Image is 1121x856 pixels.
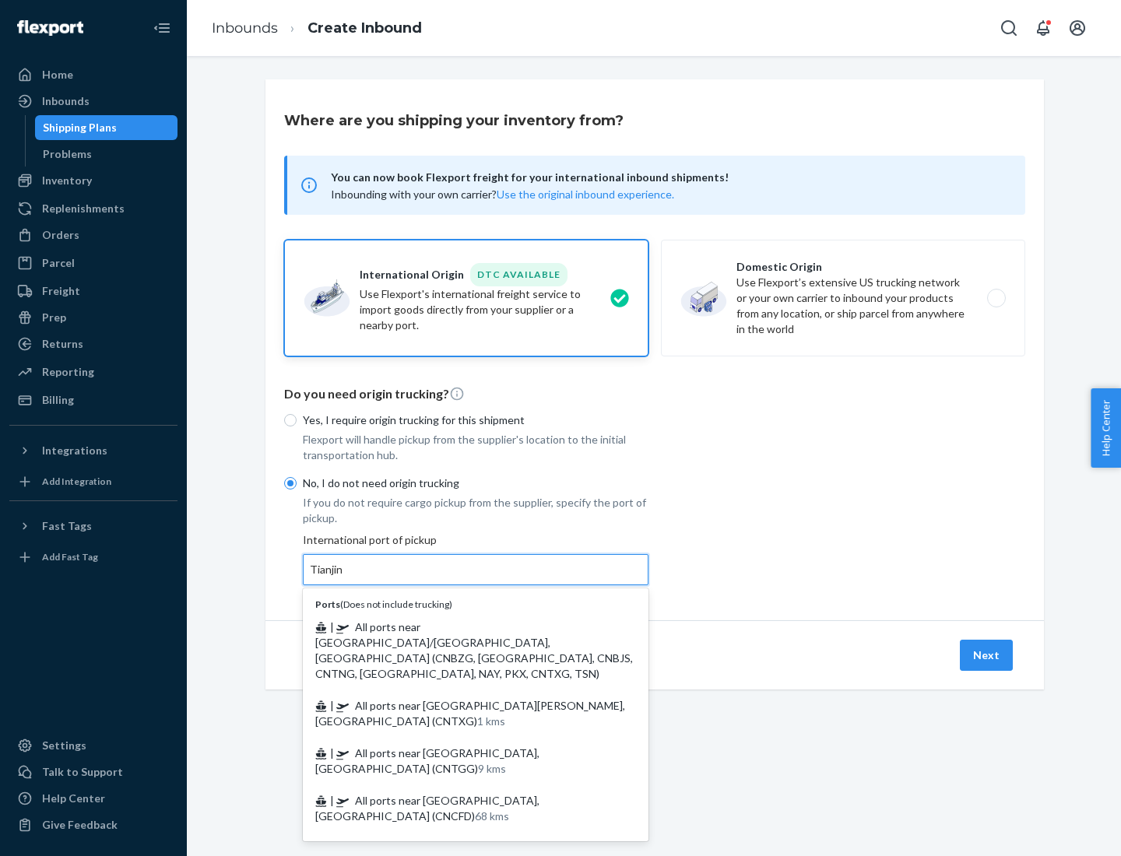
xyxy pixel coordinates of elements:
[303,432,648,463] p: Flexport will handle pickup from the supplier's location to the initial transportation hub.
[212,19,278,37] a: Inbounds
[9,786,177,811] a: Help Center
[1091,388,1121,468] button: Help Center
[9,251,177,275] a: Parcel
[331,168,1007,187] span: You can now book Flexport freight for your international inbound shipments!
[307,19,422,37] a: Create Inbound
[42,67,73,82] div: Home
[42,364,94,380] div: Reporting
[303,475,648,491] p: No, I do not need origin trucking
[42,283,80,299] div: Freight
[9,223,177,247] a: Orders
[9,545,177,570] a: Add Fast Tag
[42,764,123,780] div: Talk to Support
[310,562,344,577] input: Ports(Does not include trucking) | All ports near [GEOGRAPHIC_DATA]/[GEOGRAPHIC_DATA], [GEOGRAPHI...
[42,791,105,806] div: Help Center
[9,388,177,412] a: Billing
[9,196,177,221] a: Replenishments
[17,20,83,36] img: Flexport logo
[315,746,539,775] span: All ports near [GEOGRAPHIC_DATA], [GEOGRAPHIC_DATA] (CNTGG)
[303,532,648,585] div: International port of pickup
[42,201,125,216] div: Replenishments
[475,809,509,823] span: 68 kms
[9,360,177,384] a: Reporting
[9,469,177,494] a: Add Integration
[42,93,90,109] div: Inbounds
[42,227,79,243] div: Orders
[9,438,177,463] button: Integrations
[315,794,539,823] span: All ports near [GEOGRAPHIC_DATA], [GEOGRAPHIC_DATA] (CNCFD)
[9,168,177,193] a: Inventory
[9,733,177,758] a: Settings
[42,443,107,458] div: Integrations
[9,514,177,539] button: Fast Tags
[43,146,92,162] div: Problems
[331,188,674,201] span: Inbounding with your own carrier?
[35,115,178,140] a: Shipping Plans
[330,620,334,633] span: |
[477,714,505,728] span: 1 kms
[9,305,177,330] a: Prep
[43,120,117,135] div: Shipping Plans
[303,495,648,526] p: If you do not require cargo pickup from the supplier, specify the port of pickup.
[315,620,633,680] span: All ports near [GEOGRAPHIC_DATA]/[GEOGRAPHIC_DATA], [GEOGRAPHIC_DATA] (CNBZG, [GEOGRAPHIC_DATA], ...
[199,5,434,51] ol: breadcrumbs
[315,598,340,610] b: Ports
[42,173,92,188] div: Inventory
[284,414,297,426] input: Yes, I require origin trucking for this shipment
[35,142,178,167] a: Problems
[315,598,452,610] span: ( Does not include trucking )
[9,89,177,114] a: Inbounds
[9,62,177,87] a: Home
[9,279,177,303] a: Freight
[284,385,1025,403] p: Do you need origin trucking?
[1062,12,1093,44] button: Open account menu
[42,817,118,833] div: Give Feedback
[42,738,86,753] div: Settings
[315,699,625,728] span: All ports near [GEOGRAPHIC_DATA][PERSON_NAME], [GEOGRAPHIC_DATA] (CNTXG)
[284,477,297,489] input: No, I do not need origin trucking
[330,794,334,807] span: |
[42,518,92,534] div: Fast Tags
[497,187,674,202] button: Use the original inbound experience.
[330,699,334,712] span: |
[1028,12,1059,44] button: Open notifications
[9,812,177,837] button: Give Feedback
[42,550,98,563] div: Add Fast Tag
[146,12,177,44] button: Close Navigation
[478,762,506,775] span: 9 kms
[993,12,1024,44] button: Open Search Box
[42,475,111,488] div: Add Integration
[330,746,334,760] span: |
[42,310,66,325] div: Prep
[9,760,177,784] a: Talk to Support
[960,640,1013,671] button: Next
[284,111,624,131] h3: Where are you shipping your inventory from?
[42,392,74,408] div: Billing
[9,332,177,356] a: Returns
[303,412,648,428] p: Yes, I require origin trucking for this shipment
[42,255,75,271] div: Parcel
[42,336,83,352] div: Returns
